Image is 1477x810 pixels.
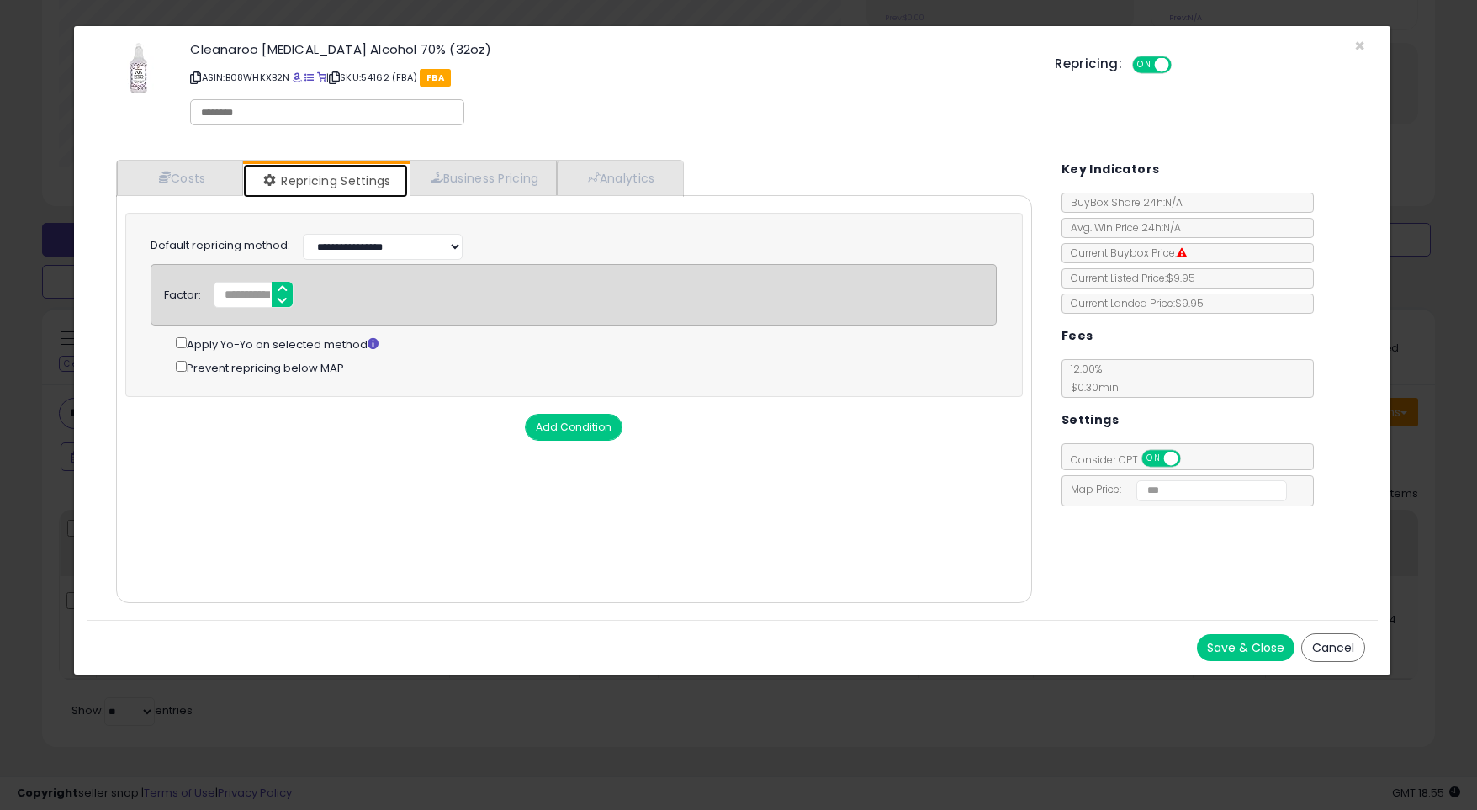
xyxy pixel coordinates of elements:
[317,71,326,84] a: Your listing only
[557,161,681,195] a: Analytics
[1177,248,1187,258] i: Suppressed Buy Box
[1061,326,1093,347] h5: Fees
[304,71,314,84] a: All offer listings
[117,161,243,195] a: Costs
[1055,57,1122,71] h5: Repricing:
[1169,58,1196,72] span: OFF
[164,282,201,304] div: Factor:
[1062,195,1183,209] span: BuyBox Share 24h: N/A
[1062,380,1119,394] span: $0.30 min
[1062,296,1204,310] span: Current Landed Price: $9.95
[176,357,997,377] div: Prevent repricing below MAP
[1197,634,1294,661] button: Save & Close
[1178,452,1204,466] span: OFF
[293,71,302,84] a: BuyBox page
[151,238,290,254] label: Default repricing method:
[1062,271,1195,285] span: Current Listed Price: $9.95
[190,43,1030,56] h3: Cleanaroo [MEDICAL_DATA] Alcohol 70% (32oz)
[1134,58,1155,72] span: ON
[1354,34,1365,58] span: ×
[1301,633,1365,662] button: Cancel
[1143,452,1164,466] span: ON
[1061,410,1119,431] h5: Settings
[1062,246,1187,260] span: Current Buybox Price:
[410,161,557,195] a: Business Pricing
[1062,453,1203,467] span: Consider CPT:
[525,414,622,441] button: Add Condition
[243,164,408,198] a: Repricing Settings
[190,64,1030,91] p: ASIN: B08WHKXB2N | SKU: 54162 (FBA)
[1062,482,1287,496] span: Map Price:
[1061,159,1160,180] h5: Key Indicators
[1062,220,1181,235] span: Avg. Win Price 24h: N/A
[420,69,451,87] span: FBA
[1062,362,1119,394] span: 12.00 %
[114,43,164,93] img: 41l9mbisSaL._SL60_.jpg
[176,334,997,353] div: Apply Yo-Yo on selected method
